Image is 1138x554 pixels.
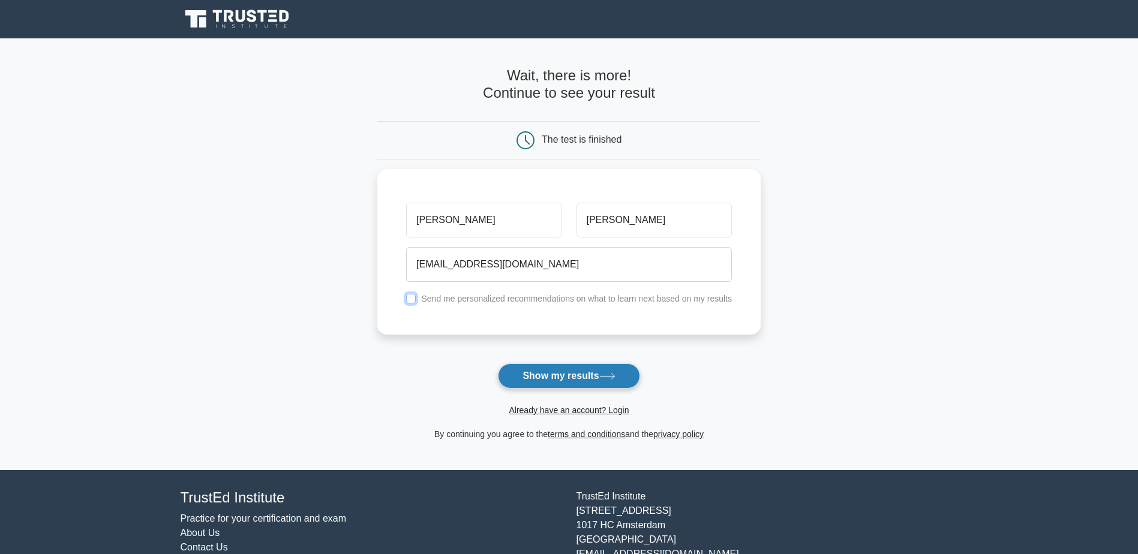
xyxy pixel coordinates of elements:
[548,429,625,439] a: terms and conditions
[509,405,629,415] a: Already have an account? Login
[498,363,639,389] button: Show my results
[653,429,704,439] a: privacy policy
[406,247,732,282] input: Email
[421,294,732,303] label: Send me personalized recommendations on what to learn next based on my results
[542,134,621,144] div: The test is finished
[406,203,562,237] input: First name
[576,203,732,237] input: Last name
[181,542,228,552] a: Contact Us
[181,528,220,538] a: About Us
[370,427,768,441] div: By continuing you agree to the and the
[377,67,761,102] h4: Wait, there is more! Continue to see your result
[181,489,562,507] h4: TrustEd Institute
[181,513,347,523] a: Practice for your certification and exam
